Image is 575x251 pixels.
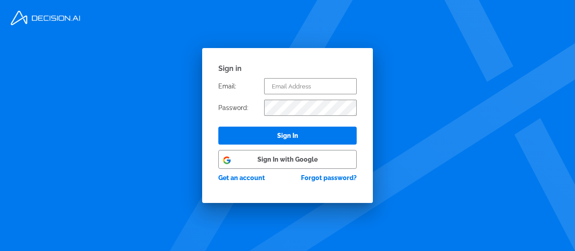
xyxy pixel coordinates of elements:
[218,150,357,169] button: Sign In with Google
[218,174,265,181] p: Get an account
[301,174,357,181] p: Forgot password?
[218,83,236,90] p: Email:
[218,127,357,145] button: Sign In
[264,78,357,94] input: Email Address
[218,64,357,73] h3: Sign in
[218,104,248,111] p: Password:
